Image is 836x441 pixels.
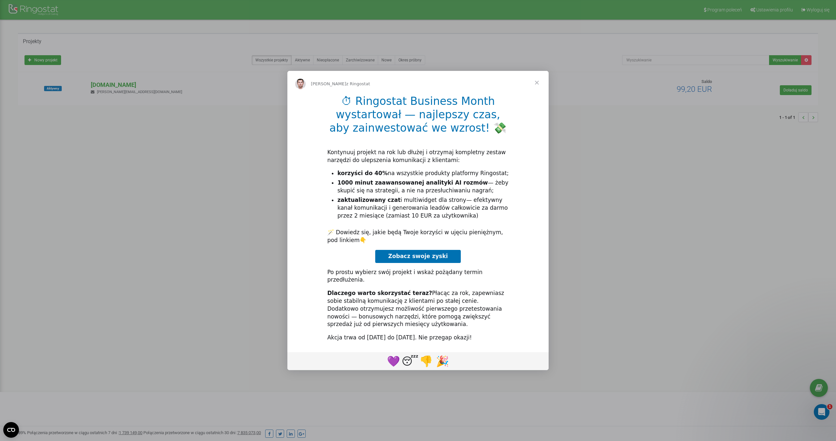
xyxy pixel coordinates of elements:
b: korzyści do 40% [337,170,388,176]
span: sleeping reaction [402,353,418,369]
div: Kontynuuj projekt na rok lub dłużej i otrzymaj kompletny zestaw narzędzi do ulepszenia komunikacj... [327,149,509,164]
span: 💜 [387,355,400,367]
li: — żeby skupić się na strategii, a nie na przesłuchiwaniu nagrań; [337,179,509,195]
span: 👎 [420,355,433,367]
span: [PERSON_NAME] [311,81,346,86]
span: tada reaction [434,353,451,369]
span: 😴 [402,355,418,367]
img: Profile image for Eugene [295,79,306,89]
div: Płacąc za rok, zapewniasz sobie stabilną komunikację z klientami po stałej cenie. Dodatkowo otrzy... [327,289,509,328]
b: 1000 minut zaawansowanej analityki AI rozmów [337,179,488,186]
span: z Ringostat [346,81,370,86]
button: Open CMP widget [3,422,19,438]
li: na wszystkie produkty platformy Ringostat; [337,170,509,177]
span: Zamknij [525,71,549,94]
b: Dlaczego warto skorzystać teraz? [327,290,432,296]
li: i multiwidget dla strony— efektywny kanał komunikacji i generowania leadów całkowicie za darmo pr... [337,196,509,220]
span: Zobacz swoje zyski [388,253,448,259]
span: purple heart reaction [385,353,402,369]
a: Zobacz swoje zyski [375,250,461,263]
b: zaktualizowany czat [337,197,400,203]
div: 🪄 Dowiedz się, jakie będą Twoje korzyści w ujęciu pieniężnym, pod linkiem👇 [327,229,509,244]
span: 1 reaction [418,353,434,369]
div: Po prostu wybierz swój projekt i wskaż pożądany termin przedłużenia. [327,269,509,284]
div: Akcja trwa od [DATE] do [DATE]. Nie przegap okazji! [327,334,509,342]
h1: ⏱ Ringostat Business Month wystartował — najlepszy czas, aby zainwestować we wzrost! 💸 [327,95,509,139]
span: 🎉 [436,355,449,367]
